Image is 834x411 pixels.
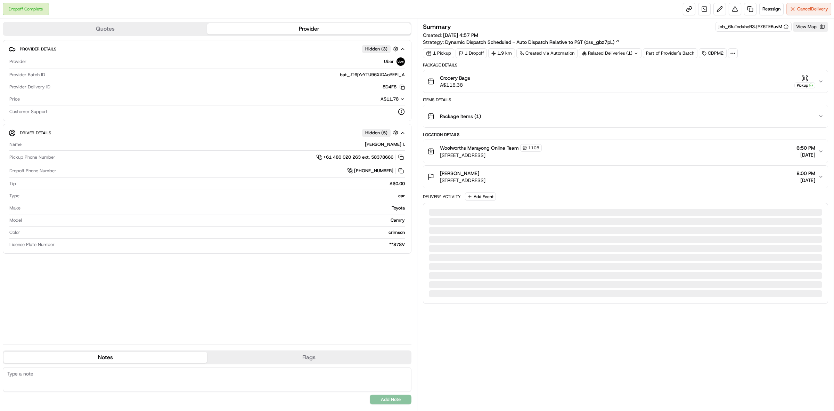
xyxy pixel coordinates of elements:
[316,153,405,161] a: +61 480 020 263 ext. 58378666
[365,46,387,52] span: Hidden ( 3 )
[25,217,405,223] div: Camry
[323,154,393,160] span: +61 480 020 263 ext. 58378666
[796,177,815,184] span: [DATE]
[423,32,478,39] span: Created:
[23,205,405,211] div: Toyota
[423,194,461,199] div: Delivery Activity
[20,130,51,136] span: Driver Details
[396,57,405,66] img: uber-new-logo.jpeg
[440,170,479,177] span: [PERSON_NAME]
[362,128,400,137] button: Hidden (5)
[9,127,406,139] button: Driver DetailsHidden (5)
[3,352,207,363] button: Notes
[786,3,831,15] button: CancelDelivery
[443,32,478,38] span: [DATE] 4:57 PM
[794,75,815,88] button: Pickup
[3,23,207,34] button: Quotes
[488,48,515,58] div: 1.9 km
[9,58,26,65] span: Provider
[423,105,828,127] button: Package Items (1)
[383,84,405,90] button: 8D4F8
[22,193,405,199] div: car
[20,46,56,52] span: Provider Details
[340,72,405,78] span: bat_JT6jYzYTU96XJDAoREPl_A
[579,48,641,58] div: Related Deliveries (1)
[793,22,828,32] button: View Map
[9,242,55,248] span: License Plate Number
[9,168,56,174] span: Dropoff Phone Number
[762,6,780,12] span: Reassign
[423,132,828,137] div: Location Details
[516,48,578,58] a: Created via Automation
[759,3,784,15] button: Reassign
[719,24,788,30] button: job_6fuTcdxheR3JjYZ6TEBuvM
[19,181,405,187] div: A$0.00
[9,193,19,199] span: Type
[344,96,405,102] button: A$11.78
[9,205,21,211] span: Make
[9,72,45,78] span: Provider Batch ID
[440,152,542,159] span: [STREET_ADDRESS]
[423,48,454,58] div: 1 Pickup
[794,82,815,88] div: Pickup
[796,151,815,158] span: [DATE]
[699,48,727,58] div: CDPM2
[207,23,411,34] button: Provider
[796,144,815,151] span: 6:50 PM
[423,70,828,93] button: Grocery BagsA$118.38Pickup
[9,109,48,115] span: Customer Support
[440,81,470,88] span: A$118.38
[796,170,815,177] span: 8:00 PM
[362,45,400,53] button: Hidden (3)
[9,217,22,223] span: Model
[381,96,399,102] span: A$11.78
[423,97,828,103] div: Items Details
[445,39,614,46] span: Dynamic Dispatch Scheduled - Auto Dispatch Relative to PST (dss_gbz7pL)
[9,96,20,102] span: Price
[423,39,620,46] div: Strategy:
[440,113,481,120] span: Package Items ( 1 )
[9,43,406,55] button: Provider DetailsHidden (3)
[440,74,470,81] span: Grocery Bags
[207,352,411,363] button: Flags
[445,39,620,46] a: Dynamic Dispatch Scheduled - Auto Dispatch Relative to PST (dss_gbz7pL)
[24,141,405,148] div: [PERSON_NAME] I.
[440,144,519,151] span: Woolworths Marayong Online Team
[23,229,405,236] div: crimson
[365,130,387,136] span: Hidden ( 5 )
[9,84,50,90] span: Provider Delivery ID
[9,154,55,160] span: Pickup Phone Number
[423,166,828,188] button: [PERSON_NAME][STREET_ADDRESS]8:00 PM[DATE]
[423,140,828,163] button: Woolworths Marayong Online Team1108[STREET_ADDRESS]6:50 PM[DATE]
[465,192,496,201] button: Add Event
[9,229,20,236] span: Color
[440,177,485,184] span: [STREET_ADDRESS]
[384,58,394,65] span: Uber
[9,181,16,187] span: Tip
[528,145,539,151] span: 1108
[797,6,828,12] span: Cancel Delivery
[423,62,828,68] div: Package Details
[456,48,487,58] div: 1 Dropoff
[354,168,393,174] span: [PHONE_NUMBER]
[347,167,405,175] a: [PHONE_NUMBER]
[423,24,451,30] h3: Summary
[9,141,22,148] span: Name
